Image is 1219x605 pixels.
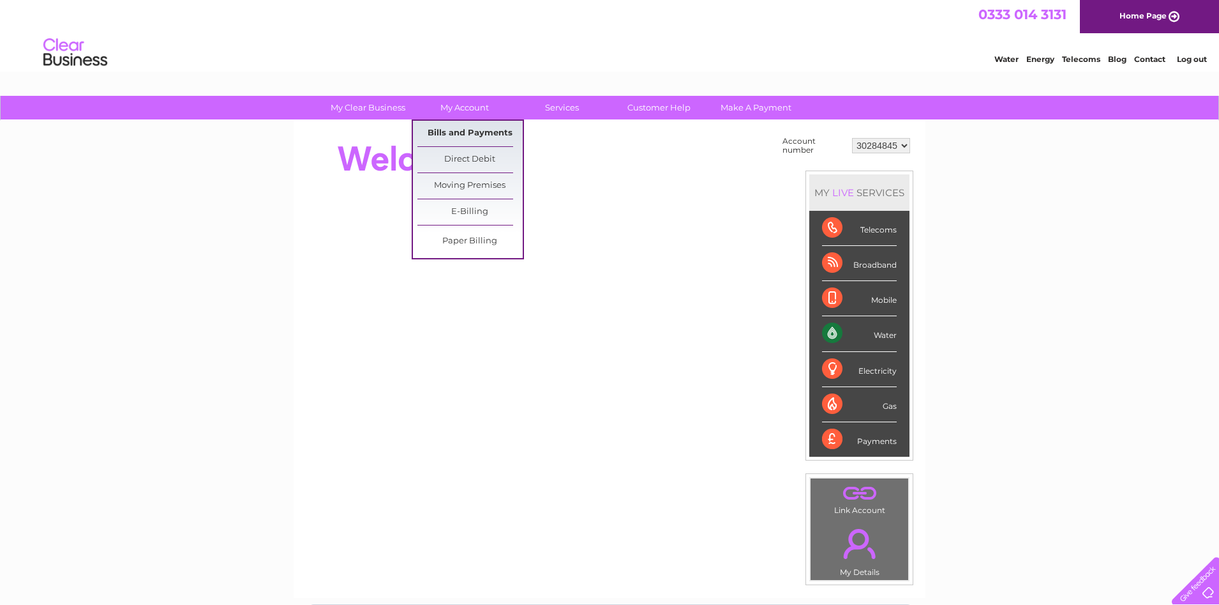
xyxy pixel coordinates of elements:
[814,521,905,566] a: .
[779,134,849,158] td: Account number
[822,246,897,281] div: Broadband
[703,96,809,119] a: Make A Payment
[822,422,897,457] div: Payments
[417,147,523,172] a: Direct Debit
[822,211,897,246] div: Telecoms
[417,173,523,199] a: Moving Premises
[1062,54,1100,64] a: Telecoms
[1108,54,1126,64] a: Blog
[810,478,909,518] td: Link Account
[412,96,518,119] a: My Account
[417,229,523,254] a: Paper Billing
[809,174,909,211] div: MY SERVICES
[606,96,712,119] a: Customer Help
[315,96,421,119] a: My Clear Business
[822,352,897,387] div: Electricity
[822,387,897,422] div: Gas
[822,316,897,351] div: Water
[309,7,912,62] div: Clear Business is a trading name of Verastar Limited (registered in [GEOGRAPHIC_DATA] No. 3667643...
[43,33,108,72] img: logo.png
[417,121,523,146] a: Bills and Payments
[978,6,1066,22] a: 0333 014 3131
[994,54,1019,64] a: Water
[810,518,909,581] td: My Details
[1134,54,1165,64] a: Contact
[830,187,856,199] div: LIVE
[822,281,897,316] div: Mobile
[417,199,523,225] a: E-Billing
[509,96,615,119] a: Services
[814,482,905,504] a: .
[1177,54,1207,64] a: Log out
[1026,54,1054,64] a: Energy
